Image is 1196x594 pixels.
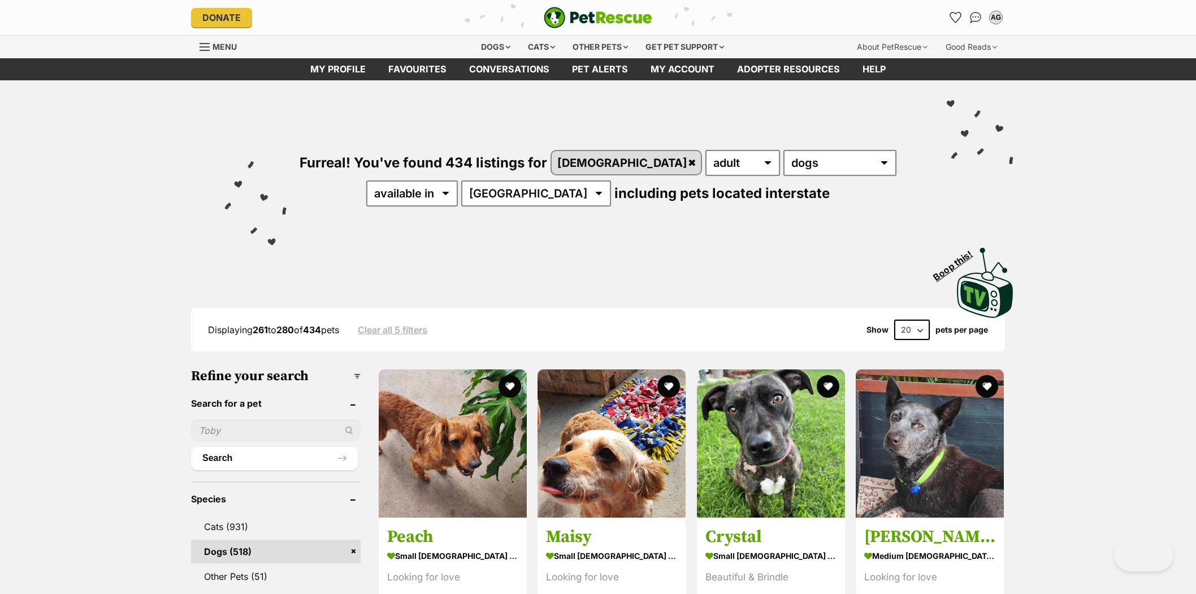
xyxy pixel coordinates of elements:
[387,526,518,548] h3: Peach
[191,515,361,539] a: Cats (931)
[358,325,427,335] a: Clear all 5 filters
[552,151,701,174] a: [DEMOGRAPHIC_DATA]
[565,36,636,58] div: Other pets
[303,324,321,335] strong: 434
[658,375,681,398] button: favourite
[856,369,1004,518] img: Maggie - Australian Kelpie x Australian Cattle Dog
[538,369,686,518] img: Maisy - Cavalier King Charles Spaniel Dog
[191,540,361,563] a: Dogs (518)
[726,58,851,80] a: Adopter resources
[191,398,361,408] header: Search for a pet
[213,42,237,51] span: Menu
[191,420,361,441] input: Toby
[946,8,1005,27] ul: Account quick links
[866,325,889,334] span: Show
[970,12,982,23] img: chat-41dd97257d64d25036548639549fe6c8038ab92f7586957e7f3b1b290dea8141.svg
[705,526,837,548] h3: Crystal
[1114,537,1173,571] iframe: Help Scout Beacon - Open
[544,7,652,28] a: PetRescue
[546,570,677,585] div: Looking for love
[931,242,983,282] span: Boop this!
[387,548,518,564] strong: small [DEMOGRAPHIC_DATA] Dog
[990,12,1002,23] div: AG
[817,375,839,398] button: favourite
[957,248,1013,318] img: PetRescue TV logo
[864,548,995,564] strong: medium [DEMOGRAPHIC_DATA] Dog
[705,570,837,585] div: Beautiful & Brindle
[208,324,339,335] span: Displaying to of pets
[935,325,988,334] label: pets per page
[458,58,561,80] a: conversations
[253,324,268,335] strong: 261
[200,36,245,56] a: Menu
[191,565,361,588] a: Other Pets (51)
[987,8,1005,27] button: My account
[499,375,521,398] button: favourite
[705,548,837,564] strong: small [DEMOGRAPHIC_DATA] Dog
[544,7,652,28] img: logo-e224e6f780fb5917bec1dbf3a21bbac754714ae5b6737aabdf751b685950b380.svg
[191,368,361,384] h3: Refine your search
[851,58,897,80] a: Help
[967,8,985,27] a: Conversations
[191,494,361,504] header: Species
[299,58,377,80] a: My profile
[938,36,1005,58] div: Good Reads
[300,154,547,171] span: Furreal! You've found 434 listings for
[520,36,563,58] div: Cats
[614,185,830,201] span: including pets located interstate
[379,369,527,518] img: Peach - Cavalier King Charles Spaniel Dog
[864,526,995,548] h3: [PERSON_NAME]
[946,8,964,27] a: Favourites
[957,238,1013,320] a: Boop this!
[546,548,677,564] strong: small [DEMOGRAPHIC_DATA] Dog
[697,369,845,518] img: Crystal - American Staffordshire Terrier Dog
[473,36,518,58] div: Dogs
[639,58,726,80] a: My account
[638,36,732,58] div: Get pet support
[546,526,677,548] h3: Maisy
[864,570,995,585] div: Looking for love
[377,58,458,80] a: Favourites
[387,570,518,585] div: Looking for love
[976,375,998,398] button: favourite
[849,36,935,58] div: About PetRescue
[191,8,252,27] a: Donate
[276,324,294,335] strong: 280
[561,58,639,80] a: Pet alerts
[191,447,358,470] button: Search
